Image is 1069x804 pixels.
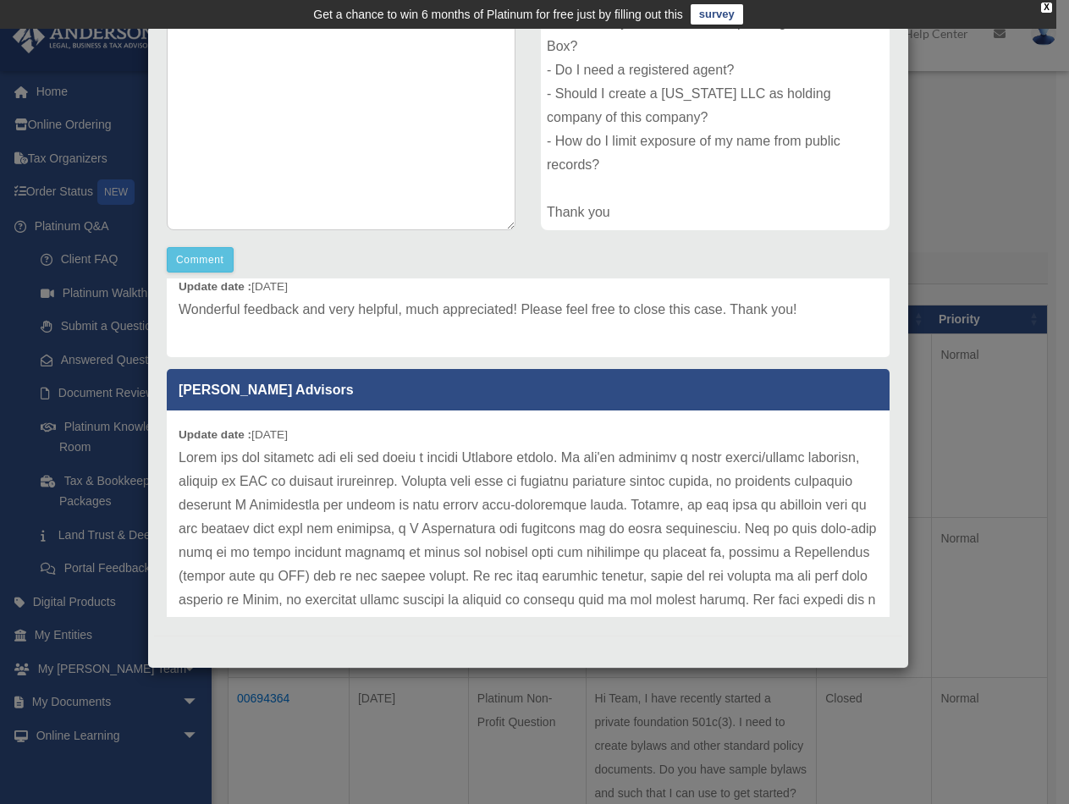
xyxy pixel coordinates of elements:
[179,298,878,322] p: Wonderful feedback and very helpful, much appreciated! Please feel free to close this case. Thank...
[179,280,251,293] b: Update date :
[179,428,288,441] small: [DATE]
[313,4,683,25] div: Get a chance to win 6 months of Platinum for free just by filling out this
[167,247,234,273] button: Comment
[167,369,890,410] p: [PERSON_NAME] Advisors
[179,428,251,441] b: Update date :
[691,4,743,25] a: survey
[179,280,288,293] small: [DATE]
[1041,3,1052,13] div: close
